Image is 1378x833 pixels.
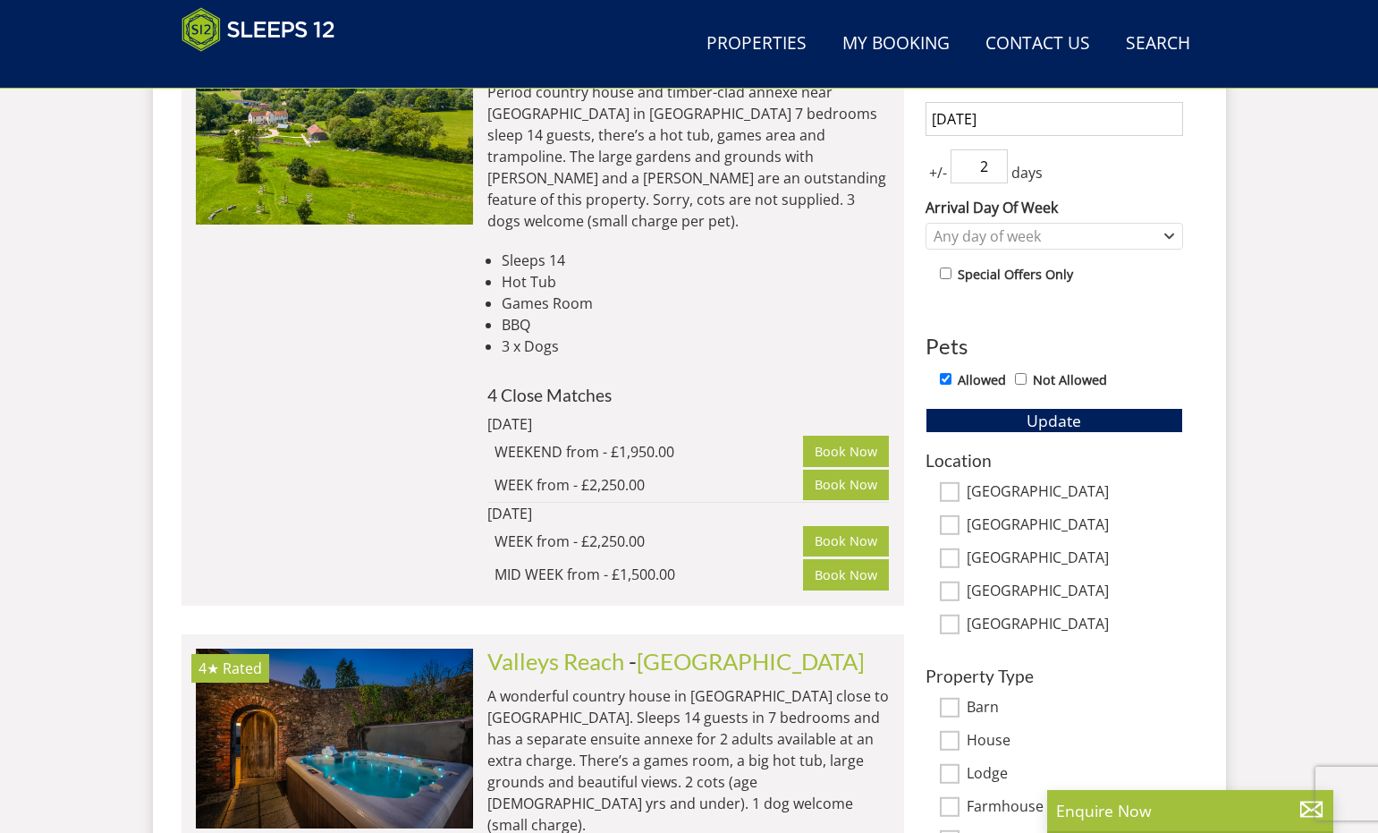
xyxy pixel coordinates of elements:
[803,559,889,590] a: Book Now
[1027,410,1081,431] span: Update
[967,582,1183,602] label: [GEOGRAPHIC_DATA]
[926,451,1183,470] h3: Location
[967,798,1183,818] label: Farmhouse
[926,408,1183,433] button: Update
[967,549,1183,569] label: [GEOGRAPHIC_DATA]
[495,474,804,496] div: WEEK from - £2,250.00
[1056,799,1324,822] p: Enquire Now
[803,436,889,466] a: Book Now
[958,265,1073,285] label: Special Offers Only
[926,335,1183,358] h3: Pets
[502,336,890,357] li: 3 x Dogs
[926,162,951,183] span: +/-
[487,386,890,404] h4: 4 Close Matches
[502,314,890,336] li: BBQ
[967,483,1183,503] label: [GEOGRAPHIC_DATA]
[967,732,1183,752] label: House
[926,667,1183,685] h3: Property Type
[182,7,335,52] img: Sleeps 12
[495,441,804,463] div: WEEKEND from - £1,950.00
[196,649,473,828] img: valleys_reach_somerset_accommodation_vacation_home_sleeps_12.original.jpg
[929,226,1161,246] div: Any day of week
[502,250,890,271] li: Sleeps 14
[967,616,1183,635] label: [GEOGRAPHIC_DATA]
[926,197,1183,218] label: Arrival Day Of Week
[967,699,1183,718] label: Barn
[958,370,1006,390] label: Allowed
[487,648,624,675] a: Valleys Reach
[487,503,729,524] div: [DATE]
[1119,24,1197,64] a: Search
[803,470,889,500] a: Book Now
[196,649,473,828] a: 4★ Rated
[223,659,262,678] span: Rated
[487,81,890,232] p: Period country house and timber-clad annexe near [GEOGRAPHIC_DATA] in [GEOGRAPHIC_DATA] 7 bedroom...
[637,648,865,675] a: [GEOGRAPHIC_DATA]
[926,102,1183,136] input: Arrival Date
[495,564,804,585] div: MID WEEK from - £1,500.00
[978,24,1097,64] a: Contact Us
[699,24,814,64] a: Properties
[926,223,1183,250] div: Combobox
[1033,370,1107,390] label: Not Allowed
[1008,162,1046,183] span: days
[967,765,1183,785] label: Lodge
[629,648,865,675] span: -
[803,526,889,557] a: Book Now
[196,45,473,224] img: overbrooks-somerset-holiday-accommodation-home-sleeping-13.original.jpg
[196,45,473,224] a: 4★ Gold Award
[199,659,219,678] span: Valleys Reach has a 4 star rating under the Quality in Tourism Scheme
[967,516,1183,536] label: [GEOGRAPHIC_DATA]
[502,293,890,314] li: Games Room
[487,413,729,435] div: [DATE]
[495,531,804,552] div: WEEK from - £2,250.00
[173,63,360,78] iframe: Customer reviews powered by Trustpilot
[502,271,890,293] li: Hot Tub
[835,24,957,64] a: My Booking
